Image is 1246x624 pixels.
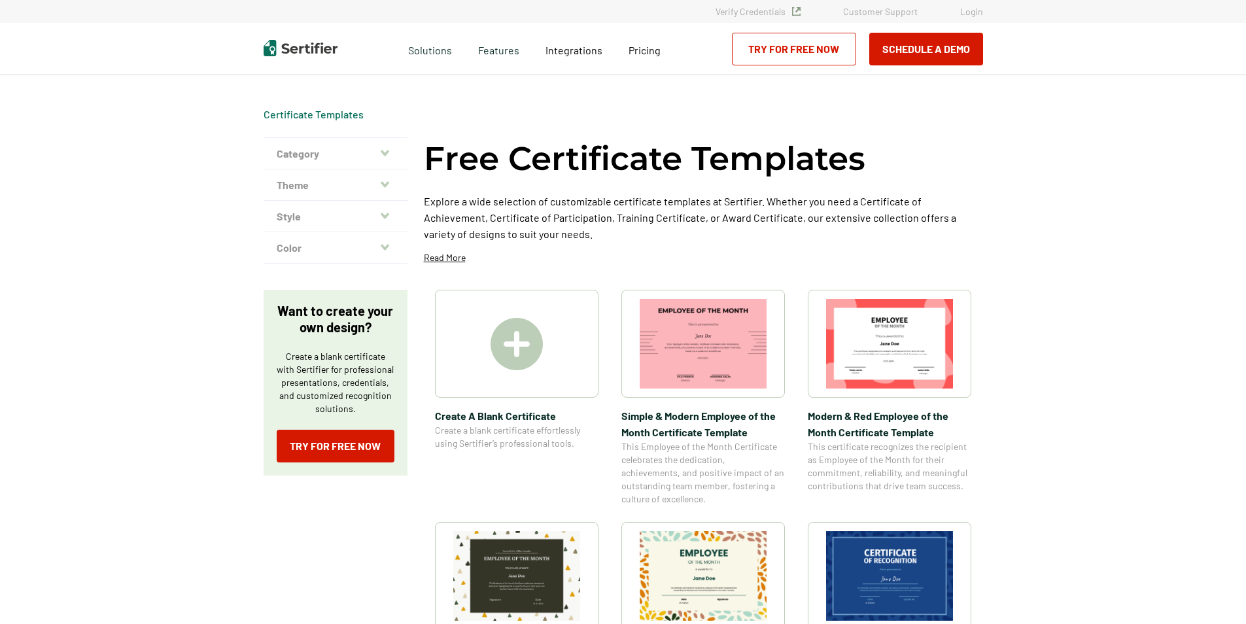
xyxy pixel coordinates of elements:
button: Category [264,138,407,169]
a: Pricing [629,41,661,57]
a: Simple & Modern Employee of the Month Certificate TemplateSimple & Modern Employee of the Month C... [621,290,785,506]
span: Pricing [629,44,661,56]
img: Verified [792,7,801,16]
button: Style [264,201,407,232]
span: Features [478,41,519,57]
button: Theme [264,169,407,201]
span: This certificate recognizes the recipient as Employee of the Month for their commitment, reliabil... [808,440,971,493]
span: Integrations [545,44,602,56]
span: Simple & Modern Employee of the Month Certificate Template [621,407,785,440]
span: Solutions [408,41,452,57]
img: Simple and Patterned Employee of the Month Certificate Template [640,531,767,621]
img: Simple & Modern Employee of the Month Certificate Template [640,299,767,389]
p: Explore a wide selection of customizable certificate templates at Sertifier. Whether you need a C... [424,193,983,242]
span: This Employee of the Month Certificate celebrates the dedication, achievements, and positive impa... [621,440,785,506]
a: Certificate Templates [264,108,364,120]
a: Integrations [545,41,602,57]
a: Verify Credentials [716,6,801,17]
img: Modern Dark Blue Employee of the Month Certificate Template [826,531,953,621]
img: Sertifier | Digital Credentialing Platform [264,40,337,56]
div: Breadcrumb [264,108,364,121]
p: Create a blank certificate with Sertifier for professional presentations, credentials, and custom... [277,350,394,415]
p: Read More [424,251,466,264]
img: Create A Blank Certificate [491,318,543,370]
a: Try for Free Now [277,430,394,462]
span: Modern & Red Employee of the Month Certificate Template [808,407,971,440]
button: Color [264,232,407,264]
img: Modern & Red Employee of the Month Certificate Template [826,299,953,389]
span: Create a blank certificate effortlessly using Sertifier’s professional tools. [435,424,598,450]
a: Customer Support [843,6,918,17]
span: Certificate Templates [264,108,364,121]
h1: Free Certificate Templates [424,137,865,180]
span: Create A Blank Certificate [435,407,598,424]
p: Want to create your own design? [277,303,394,336]
a: Modern & Red Employee of the Month Certificate TemplateModern & Red Employee of the Month Certifi... [808,290,971,506]
a: Try for Free Now [732,33,856,65]
a: Login [960,6,983,17]
img: Simple & Colorful Employee of the Month Certificate Template [453,531,580,621]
